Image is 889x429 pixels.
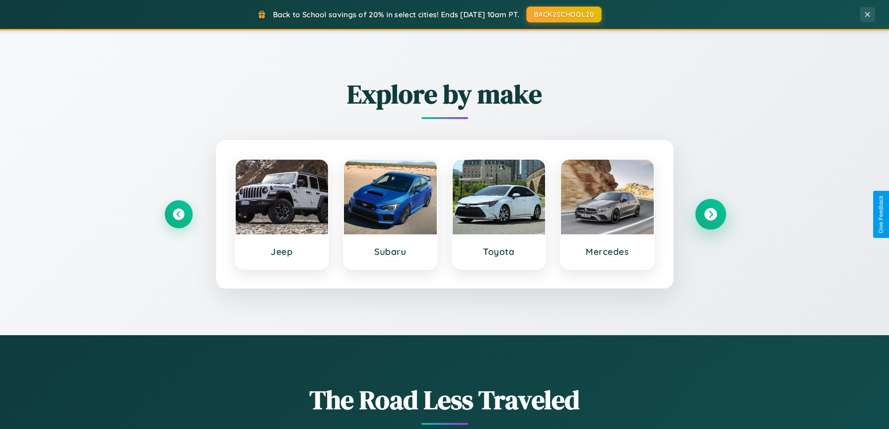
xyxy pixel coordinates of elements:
[165,382,725,418] h1: The Road Less Traveled
[273,10,519,19] span: Back to School savings of 20% in select cities! Ends [DATE] 10am PT.
[570,246,644,257] h3: Mercedes
[245,246,319,257] h3: Jeep
[165,76,725,112] h2: Explore by make
[353,246,427,257] h3: Subaru
[526,7,602,22] button: BACK2SCHOOL20
[878,196,884,233] div: Give Feedback
[462,246,536,257] h3: Toyota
